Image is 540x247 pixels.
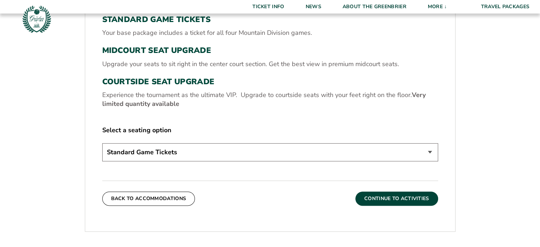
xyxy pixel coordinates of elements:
[21,4,52,34] img: Greenbrier Tip-Off
[102,91,438,108] p: Experience the tournament as the ultimate VIP. Upgrade to courtside seats with your feet right on...
[102,46,438,55] h3: Midcourt Seat Upgrade
[102,91,426,108] strong: Very limited quantity available
[102,15,438,24] h3: Standard Game Tickets
[102,28,438,37] p: Your base package includes a ticket for all four Mountain Division games.
[355,192,438,206] button: Continue To Activities
[102,192,195,206] button: Back To Accommodations
[102,126,438,135] label: Select a seating option
[102,60,438,69] p: Upgrade your seats to sit right in the center court section. Get the best view in premium midcour...
[102,77,438,86] h3: Courtside Seat Upgrade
